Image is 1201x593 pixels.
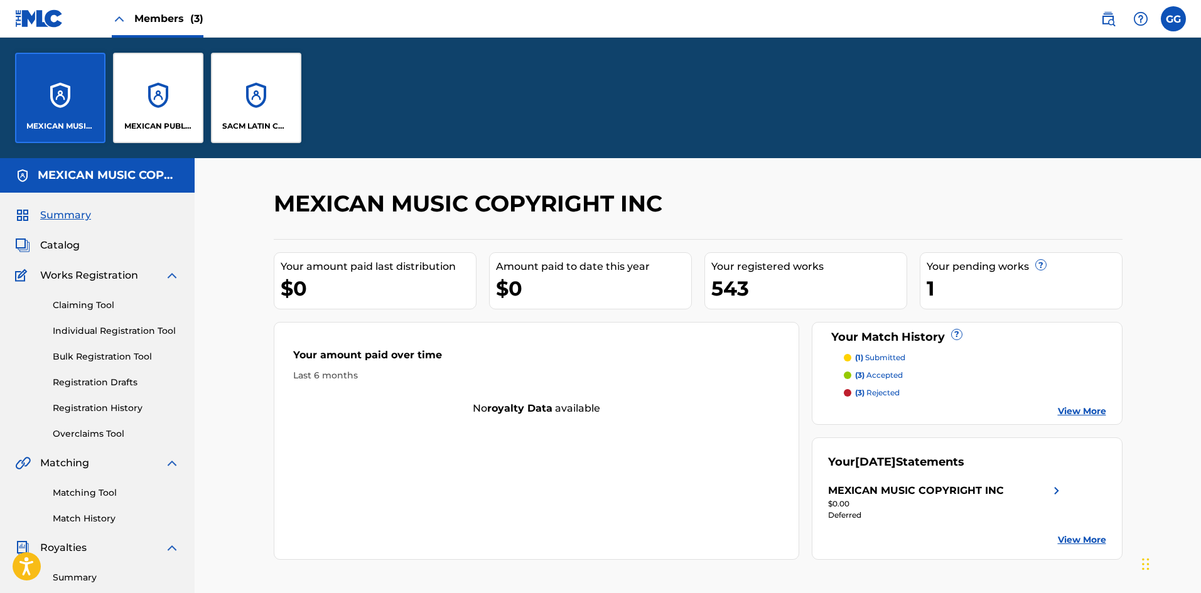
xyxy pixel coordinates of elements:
[53,299,180,312] a: Claiming Tool
[53,376,180,389] a: Registration Drafts
[1133,11,1148,26] img: help
[15,540,30,555] img: Royalties
[1096,6,1121,31] a: Public Search
[855,388,864,397] span: (3)
[15,208,91,223] a: SummarySummary
[112,11,127,26] img: Close
[113,53,203,143] a: AccountsMEXICAN PUBLISHING
[293,348,780,369] div: Your amount paid over time
[1036,260,1046,270] span: ?
[1128,6,1153,31] div: Help
[164,456,180,471] img: expand
[855,387,900,398] p: rejected
[1058,405,1106,418] a: View More
[496,259,691,274] div: Amount paid to date this year
[711,259,907,274] div: Your registered works
[828,483,1064,521] a: MEXICAN MUSIC COPYRIGHT INCright chevron icon$0.00Deferred
[124,120,193,132] p: MEXICAN PUBLISHING
[281,259,476,274] div: Your amount paid last distribution
[828,329,1106,346] div: Your Match History
[15,238,30,253] img: Catalog
[844,370,1106,381] a: (3) accepted
[134,11,203,26] span: Members
[222,120,291,132] p: SACM LATIN COPYRIGHT INC
[828,483,1004,498] div: MEXICAN MUSIC COPYRIGHT INC
[1142,545,1150,583] div: Arrastrar
[53,571,180,584] a: Summary
[53,427,180,441] a: Overclaims Tool
[855,370,864,380] span: (3)
[844,387,1106,398] a: (3) rejected
[53,512,180,525] a: Match History
[1058,533,1106,547] a: View More
[828,454,964,471] div: Your Statements
[15,238,80,253] a: CatalogCatalog
[164,268,180,283] img: expand
[40,238,80,253] span: Catalog
[1138,533,1201,593] div: Widget de chat
[927,259,1122,274] div: Your pending works
[274,190,669,218] h2: MEXICAN MUSIC COPYRIGHT INC
[828,510,1064,521] div: Deferred
[1049,483,1064,498] img: right chevron icon
[855,353,863,362] span: (1)
[26,120,95,132] p: MEXICAN MUSIC COPYRIGHT INC
[927,274,1122,302] div: 1
[53,350,180,363] a: Bulk Registration Tool
[274,401,799,416] div: No available
[15,268,31,283] img: Works Registration
[711,274,907,302] div: 543
[211,53,301,143] a: AccountsSACM LATIN COPYRIGHT INC
[15,9,63,28] img: MLC Logo
[844,352,1106,363] a: (1) submitted
[1161,6,1186,31] div: User Menu
[855,370,903,381] p: accepted
[828,498,1064,510] div: $0.00
[15,168,30,183] img: Accounts
[53,324,180,338] a: Individual Registration Tool
[40,540,87,555] span: Royalties
[190,13,203,24] span: (3)
[1138,533,1201,593] iframe: Chat Widget
[38,168,180,183] h5: MEXICAN MUSIC COPYRIGHT INC
[164,540,180,555] img: expand
[15,456,31,471] img: Matching
[855,455,896,469] span: [DATE]
[855,352,905,363] p: submitted
[952,329,962,339] span: ?
[15,208,30,223] img: Summary
[53,486,180,500] a: Matching Tool
[40,268,138,283] span: Works Registration
[281,274,476,302] div: $0
[1101,11,1116,26] img: search
[40,456,89,471] span: Matching
[496,274,691,302] div: $0
[1166,393,1201,494] iframe: Resource Center
[15,53,105,143] a: AccountsMEXICAN MUSIC COPYRIGHT INC
[40,208,91,223] span: Summary
[293,369,780,382] div: Last 6 months
[53,402,180,415] a: Registration History
[487,402,552,414] strong: royalty data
